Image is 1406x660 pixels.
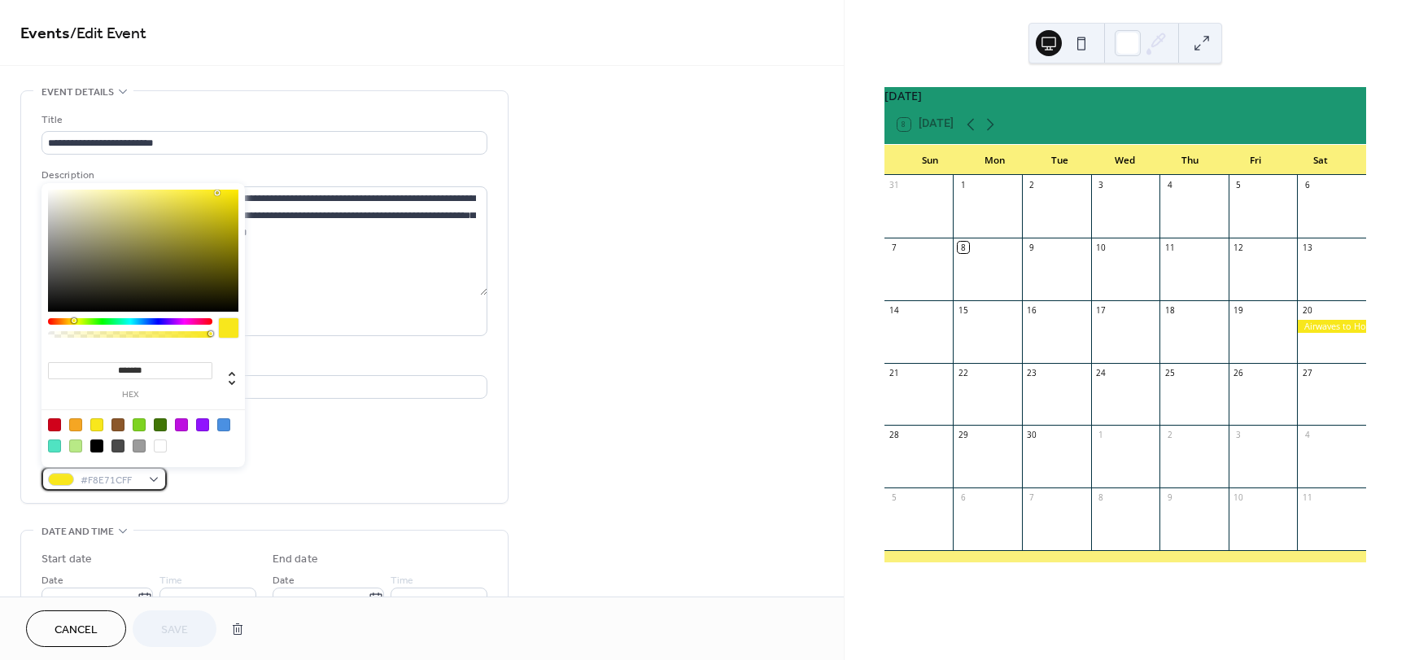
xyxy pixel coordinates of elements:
div: 31 [889,180,900,191]
div: #B8E986 [69,439,82,452]
div: 5 [1233,180,1244,191]
div: 20 [1302,304,1313,316]
span: Date [41,572,63,589]
div: 6 [958,492,969,504]
div: #417505 [154,418,167,431]
div: 8 [1095,492,1107,504]
div: #50E3C2 [48,439,61,452]
div: End date [273,551,318,568]
div: 1 [958,180,969,191]
div: 28 [889,430,900,441]
button: Cancel [26,610,126,647]
div: Tue [1028,145,1093,176]
div: 7 [1026,492,1037,504]
div: #F5A623 [69,418,82,431]
div: 22 [958,367,969,378]
div: Title [41,111,484,129]
div: 25 [1164,367,1176,378]
div: Sun [897,145,963,176]
div: #8B572A [111,418,124,431]
div: 27 [1302,367,1313,378]
div: #000000 [90,439,103,452]
div: 5 [889,492,900,504]
div: #7ED321 [133,418,146,431]
div: Mon [963,145,1028,176]
span: Date [273,572,295,589]
div: Start date [41,551,92,568]
div: 13 [1302,242,1313,253]
div: #D0021B [48,418,61,431]
div: 4 [1164,180,1176,191]
div: 14 [889,304,900,316]
div: 30 [1026,430,1037,441]
div: Wed [1093,145,1158,176]
div: 19 [1233,304,1244,316]
div: #4A4A4A [111,439,124,452]
div: #FFFFFF [154,439,167,452]
div: 24 [1095,367,1107,378]
div: 21 [889,367,900,378]
div: Description [41,167,484,184]
div: 10 [1095,242,1107,253]
div: 18 [1164,304,1176,316]
div: Sat [1288,145,1353,176]
div: Thu [1158,145,1223,176]
div: Location [41,356,484,373]
label: hex [48,391,212,400]
div: 3 [1233,430,1244,441]
div: 26 [1233,367,1244,378]
div: 8 [958,242,969,253]
div: 9 [1026,242,1037,253]
span: Time [391,572,413,589]
div: Fri [1223,145,1288,176]
div: 3 [1095,180,1107,191]
span: Time [159,572,182,589]
span: #F8E71CFF [81,472,141,489]
div: #BD10E0 [175,418,188,431]
div: 10 [1233,492,1244,504]
div: [DATE] [884,87,1366,105]
div: #9B9B9B [133,439,146,452]
a: Events [20,18,70,50]
div: #4A90E2 [217,418,230,431]
div: 15 [958,304,969,316]
div: 2 [1164,430,1176,441]
div: 29 [958,430,969,441]
div: 7 [889,242,900,253]
div: 6 [1302,180,1313,191]
div: 12 [1233,242,1244,253]
div: 23 [1026,367,1037,378]
span: Cancel [55,622,98,639]
div: 11 [1164,242,1176,253]
div: 17 [1095,304,1107,316]
span: Event details [41,84,114,101]
span: Date and time [41,523,114,540]
span: / Edit Event [70,18,146,50]
div: 1 [1095,430,1107,441]
div: 16 [1026,304,1037,316]
div: 9 [1164,492,1176,504]
div: #F8E71C [90,418,103,431]
div: Airwaves to Hope-Radiothon [1297,320,1366,332]
div: 2 [1026,180,1037,191]
div: 11 [1302,492,1313,504]
div: #9013FE [196,418,209,431]
div: 4 [1302,430,1313,441]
